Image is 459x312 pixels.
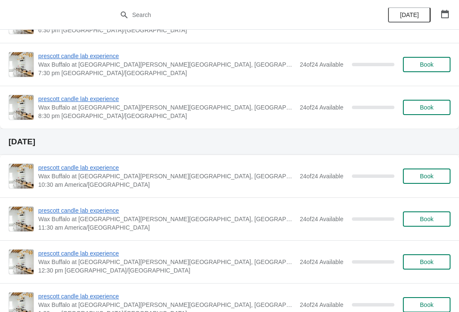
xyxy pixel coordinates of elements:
img: prescott candle lab experience | Wax Buffalo at Prescott, Prescott Avenue, Lincoln, NE, USA | 12:... [9,250,34,274]
span: 8:30 pm [GEOGRAPHIC_DATA]/[GEOGRAPHIC_DATA] [38,112,295,120]
span: prescott candle lab experience [38,52,295,60]
span: 10:30 am America/[GEOGRAPHIC_DATA] [38,180,295,189]
span: [DATE] [400,11,419,18]
img: prescott candle lab experience | Wax Buffalo at Prescott, Prescott Avenue, Lincoln, NE, USA | 10:... [9,164,34,188]
span: 7:30 pm [GEOGRAPHIC_DATA]/[GEOGRAPHIC_DATA] [38,69,295,77]
span: prescott candle lab experience [38,206,295,215]
span: Book [420,301,433,308]
button: Book [403,211,450,227]
button: Book [403,254,450,270]
span: prescott candle lab experience [38,292,295,301]
span: Book [420,216,433,222]
span: 24 of 24 Available [300,301,343,308]
button: Book [403,57,450,72]
span: prescott candle lab experience [38,249,295,258]
span: Wax Buffalo at [GEOGRAPHIC_DATA][PERSON_NAME][GEOGRAPHIC_DATA], [GEOGRAPHIC_DATA], [GEOGRAPHIC_DA... [38,103,295,112]
span: prescott candle lab experience [38,163,295,172]
button: [DATE] [388,7,431,22]
span: 24 of 24 Available [300,173,343,180]
span: Book [420,173,433,180]
h2: [DATE] [8,138,450,146]
span: Wax Buffalo at [GEOGRAPHIC_DATA][PERSON_NAME][GEOGRAPHIC_DATA], [GEOGRAPHIC_DATA], [GEOGRAPHIC_DA... [38,301,295,309]
span: Wax Buffalo at [GEOGRAPHIC_DATA][PERSON_NAME][GEOGRAPHIC_DATA], [GEOGRAPHIC_DATA], [GEOGRAPHIC_DA... [38,60,295,69]
button: Book [403,169,450,184]
span: Book [420,104,433,111]
img: prescott candle lab experience | Wax Buffalo at Prescott, Prescott Avenue, Lincoln, NE, USA | 8:3... [9,95,34,120]
button: Book [403,100,450,115]
span: 24 of 24 Available [300,216,343,222]
img: prescott candle lab experience | Wax Buffalo at Prescott, Prescott Avenue, Lincoln, NE, USA | 11:... [9,207,34,231]
span: Wax Buffalo at [GEOGRAPHIC_DATA][PERSON_NAME][GEOGRAPHIC_DATA], [GEOGRAPHIC_DATA], [GEOGRAPHIC_DA... [38,215,295,223]
span: 12:30 pm [GEOGRAPHIC_DATA]/[GEOGRAPHIC_DATA] [38,266,295,275]
span: 6:30 pm [GEOGRAPHIC_DATA]/[GEOGRAPHIC_DATA] [38,26,295,34]
span: prescott candle lab experience [38,95,295,103]
span: Wax Buffalo at [GEOGRAPHIC_DATA][PERSON_NAME][GEOGRAPHIC_DATA], [GEOGRAPHIC_DATA], [GEOGRAPHIC_DA... [38,172,295,180]
span: Book [420,259,433,265]
span: Wax Buffalo at [GEOGRAPHIC_DATA][PERSON_NAME][GEOGRAPHIC_DATA], [GEOGRAPHIC_DATA], [GEOGRAPHIC_DA... [38,258,295,266]
span: 11:30 am America/[GEOGRAPHIC_DATA] [38,223,295,232]
img: prescott candle lab experience | Wax Buffalo at Prescott, Prescott Avenue, Lincoln, NE, USA | 7:3... [9,52,34,77]
span: Book [420,61,433,68]
span: 24 of 24 Available [300,61,343,68]
span: 24 of 24 Available [300,259,343,265]
input: Search [132,7,344,22]
span: 24 of 24 Available [300,104,343,111]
